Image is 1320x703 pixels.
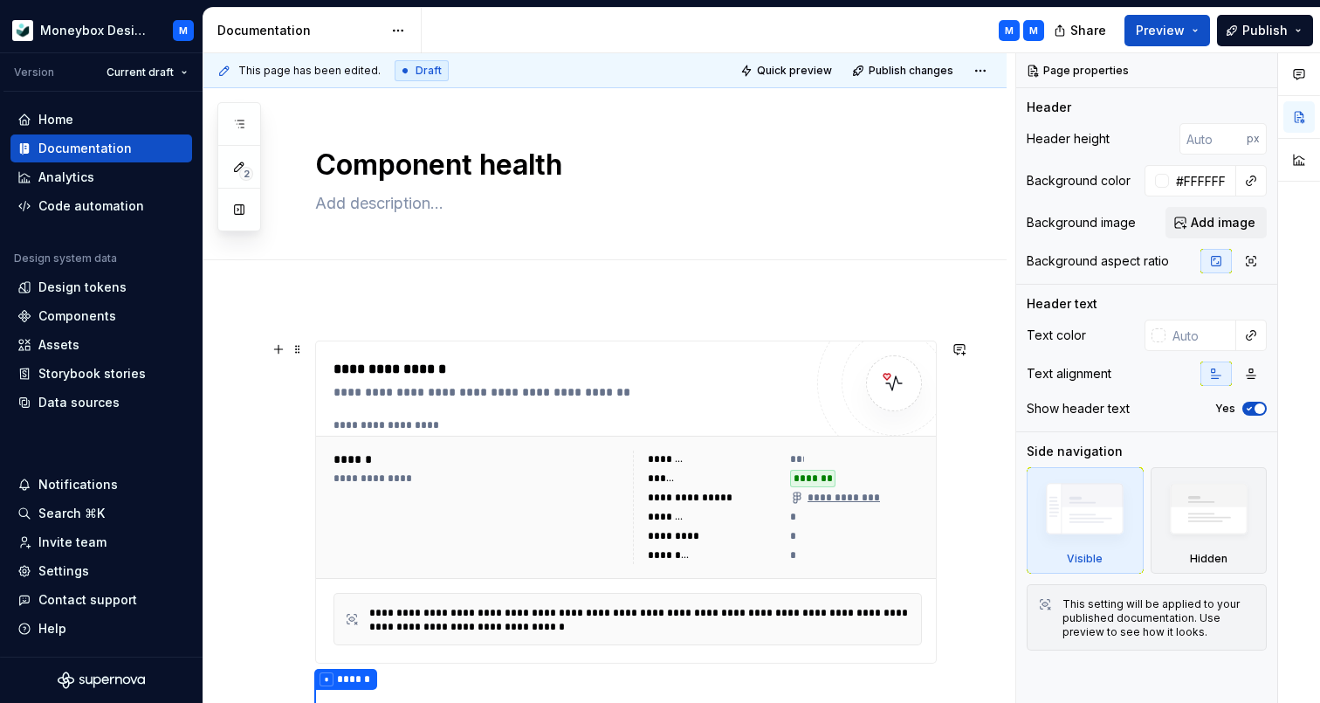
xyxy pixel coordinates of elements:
div: Version [14,65,54,79]
input: Auto [1179,123,1247,155]
a: Components [10,302,192,330]
img: 9de6ca4a-8ec4-4eed-b9a2-3d312393a40a.png [12,20,33,41]
a: Settings [10,557,192,585]
div: Components [38,307,116,325]
div: Documentation [38,140,132,157]
a: Analytics [10,163,192,191]
div: Contact support [38,591,137,609]
div: Help [38,620,66,638]
div: This setting will be applied to your published documentation. Use preview to see how it looks. [1062,597,1255,639]
div: Visible [1027,467,1144,574]
input: Auto [1169,165,1236,196]
span: This page has been edited. [238,64,381,78]
button: Contact support [10,586,192,614]
div: M [179,24,188,38]
a: Storybook stories [10,360,192,388]
a: Data sources [10,389,192,417]
div: Hidden [1151,467,1268,574]
div: Invite team [38,534,107,551]
button: Help [10,615,192,643]
span: Share [1070,22,1106,39]
div: Hidden [1190,552,1227,566]
div: Analytics [38,169,94,186]
p: px [1247,132,1260,146]
a: Design tokens [10,273,192,301]
span: Draft [416,64,442,78]
button: Preview [1124,15,1210,46]
span: Current draft [107,65,174,79]
span: Add image [1191,214,1255,231]
div: Visible [1067,552,1103,566]
div: Header text [1027,295,1097,313]
svg: Supernova Logo [58,672,145,689]
label: Yes [1215,402,1235,416]
div: Notifications [38,476,118,493]
div: Design tokens [38,279,127,296]
button: Moneybox Design SystemM [3,11,199,49]
a: Home [10,106,192,134]
div: Code automation [38,197,144,215]
button: Publish changes [847,59,961,83]
a: Assets [10,331,192,359]
div: Settings [38,562,89,580]
div: Design system data [14,252,117,265]
div: Header [1027,99,1071,116]
input: Auto [1165,320,1236,351]
div: Background image [1027,214,1136,231]
div: Moneybox Design System [40,22,152,39]
textarea: Component health [312,144,933,186]
div: Show header text [1027,400,1130,417]
div: Storybook stories [38,365,146,383]
span: Publish changes [869,64,953,78]
button: Notifications [10,471,192,499]
div: M [1029,24,1038,38]
button: Share [1045,15,1117,46]
div: Data sources [38,394,120,411]
div: Assets [38,336,79,354]
a: Invite team [10,528,192,556]
div: M [1005,24,1014,38]
div: Side navigation [1027,443,1123,460]
div: Documentation [217,22,382,39]
a: Documentation [10,134,192,162]
div: Home [38,111,73,128]
button: Publish [1217,15,1313,46]
div: Background color [1027,172,1131,190]
span: Publish [1242,22,1288,39]
button: Search ⌘K [10,500,192,527]
div: Search ⌘K [38,505,105,522]
button: Current draft [99,60,196,85]
div: Text alignment [1027,365,1111,383]
button: Quick preview [735,59,840,83]
div: Header height [1027,130,1110,148]
span: Preview [1136,22,1185,39]
button: Add image [1165,207,1267,238]
span: 2 [239,167,253,181]
div: Text color [1027,327,1086,344]
div: Background aspect ratio [1027,252,1169,270]
a: Code automation [10,192,192,220]
span: Quick preview [757,64,832,78]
